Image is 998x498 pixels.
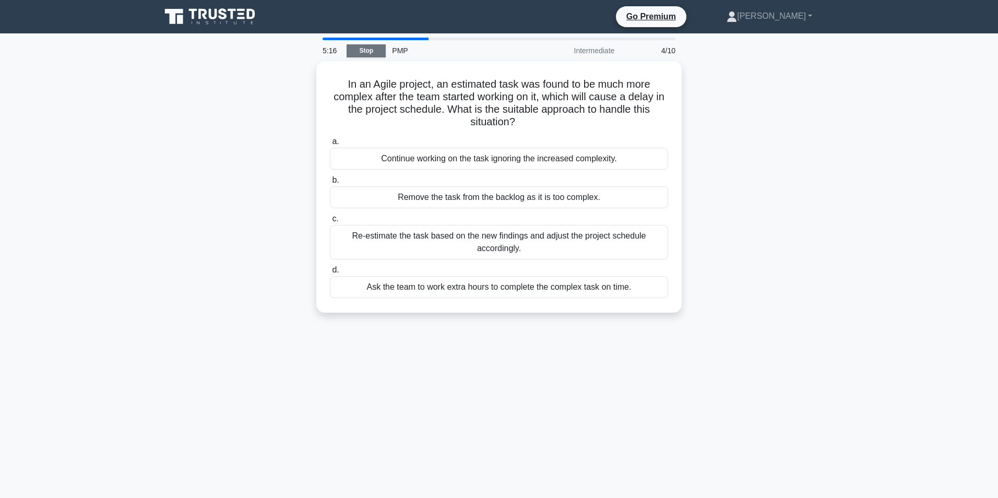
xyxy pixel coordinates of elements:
[330,148,668,170] div: Continue working on the task ignoring the increased complexity.
[621,40,682,61] div: 4/10
[332,214,338,223] span: c.
[329,78,669,129] h5: In an Agile project, an estimated task was found to be much more complex after the team started w...
[330,276,668,298] div: Ask the team to work extra hours to complete the complex task on time.
[702,6,837,27] a: [PERSON_NAME]
[386,40,529,61] div: PMP
[332,175,339,184] span: b.
[347,44,386,57] a: Stop
[330,225,668,259] div: Re-estimate the task based on the new findings and adjust the project schedule accordingly.
[620,10,682,23] a: Go Premium
[529,40,621,61] div: Intermediate
[330,186,668,208] div: Remove the task from the backlog as it is too complex.
[332,137,339,146] span: a.
[316,40,347,61] div: 5:16
[332,265,339,274] span: d.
